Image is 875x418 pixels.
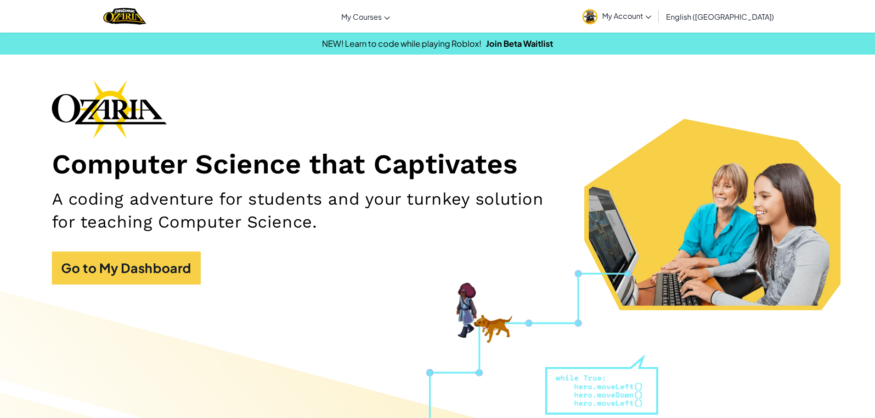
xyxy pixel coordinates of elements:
span: English ([GEOGRAPHIC_DATA]) [666,12,774,22]
img: avatar [582,9,598,24]
a: Ozaria by CodeCombat logo [103,7,146,26]
img: Ozaria branding logo [52,80,167,139]
h1: Computer Science that Captivates [52,148,824,181]
span: NEW! Learn to code while playing Roblox! [322,38,481,49]
a: Join Beta Waitlist [486,38,553,49]
a: My Courses [337,4,395,29]
span: My Courses [341,12,382,22]
span: My Account [602,11,651,21]
h2: A coding adventure for students and your turnkey solution for teaching Computer Science. [52,188,569,233]
img: Home [103,7,146,26]
a: English ([GEOGRAPHIC_DATA]) [661,4,779,29]
a: My Account [578,2,656,31]
a: Go to My Dashboard [52,251,201,284]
